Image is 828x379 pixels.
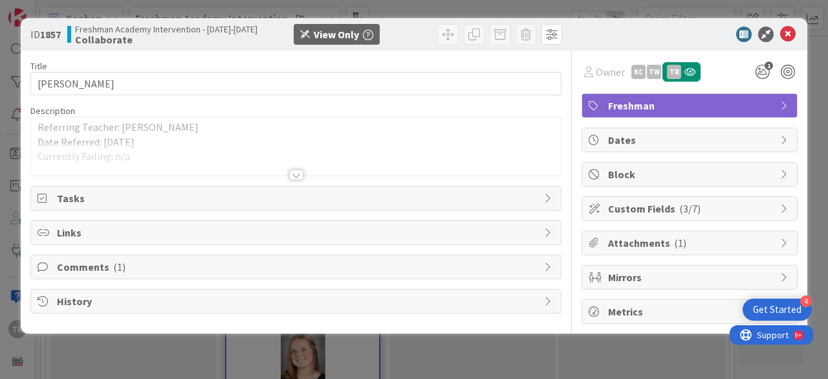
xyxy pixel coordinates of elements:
div: 9+ [65,5,72,16]
div: TR [667,65,681,79]
span: Owner [596,64,625,80]
span: ID [30,27,61,42]
div: 4 [800,295,812,307]
b: Collaborate [75,34,257,45]
div: KC [631,65,646,79]
span: Comments [57,259,538,275]
span: Custom Fields [608,201,774,216]
input: type card name here... [30,72,561,95]
span: Tasks [57,190,538,206]
span: ( 1 ) [113,260,125,273]
span: ( 1 ) [674,236,686,249]
span: Block [608,167,774,182]
div: TW [647,65,661,79]
span: Attachments [608,235,774,251]
div: Open Get Started checklist, remaining modules: 4 [743,299,812,321]
span: ( 3/7 ) [679,202,701,215]
span: Mirrors [608,270,774,285]
span: Dates [608,132,774,148]
div: Get Started [753,303,801,316]
span: Links [57,225,538,240]
div: View Only [314,27,359,42]
span: History [57,293,538,309]
label: Title [30,60,47,72]
span: Freshman Academy Intervention - [DATE]-[DATE] [75,24,257,34]
span: Description [30,105,75,117]
span: Support [27,2,59,17]
button: TR [662,62,701,82]
b: 1857 [40,28,61,41]
span: Freshman [608,98,774,113]
p: Date Referred: [DATE] [38,135,554,150]
span: 1 [765,62,773,70]
p: Referring Teacher: [PERSON_NAME] [38,120,554,135]
span: Metrics [608,304,774,319]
